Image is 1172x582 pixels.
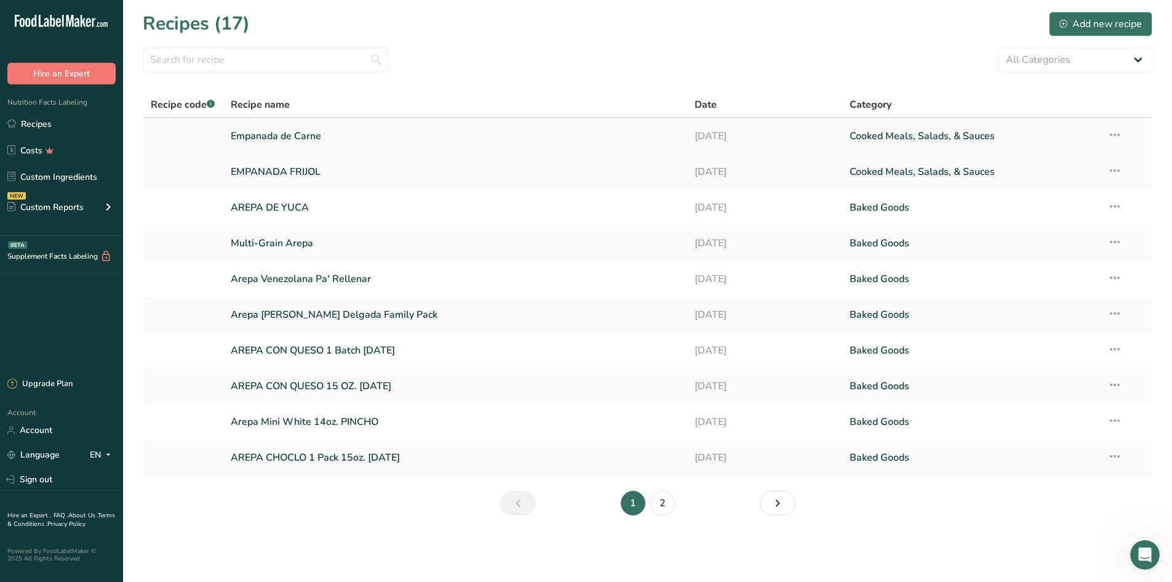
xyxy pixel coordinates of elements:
[7,511,51,520] a: Hire an Expert .
[7,201,84,214] div: Custom Reports
[695,123,835,149] a: [DATE]
[695,159,835,185] a: [DATE]
[231,409,680,435] a: Arepa Mini White 14oz. PINCHO
[7,511,115,528] a: Terms & Conditions .
[650,491,675,515] a: Page 2.
[850,123,1093,149] a: Cooked Meals, Salads, & Sauces
[143,47,389,72] input: Search for recipe
[7,63,116,84] button: Hire an Expert
[90,448,116,463] div: EN
[695,230,835,256] a: [DATE]
[231,337,680,363] a: AREPA CON QUESO 1 Batch [DATE]
[695,373,835,399] a: [DATE]
[850,159,1093,185] a: Cooked Meals, Salads, & Sauces
[8,241,27,249] div: BETA
[850,409,1093,435] a: Baked Goods
[47,520,86,528] a: Privacy Policy
[231,230,680,256] a: Multi-Grain Arepa
[151,98,215,111] span: Recipe code
[231,195,680,220] a: AREPA DE YUCA
[850,445,1093,471] a: Baked Goods
[231,373,680,399] a: AREPA CON QUESO 15 OZ. [DATE]
[695,409,835,435] a: [DATE]
[850,302,1093,328] a: Baked Goods
[850,230,1093,256] a: Baked Goods
[760,491,795,515] a: Next page
[7,378,73,390] div: Upgrade Plan
[695,445,835,471] a: [DATE]
[7,444,60,466] a: Language
[695,302,835,328] a: [DATE]
[695,337,835,363] a: [DATE]
[695,266,835,292] a: [DATE]
[1059,17,1142,31] div: Add new recipe
[143,10,250,38] h1: Recipes (17)
[850,337,1093,363] a: Baked Goods
[500,491,536,515] a: Previous page
[850,195,1093,220] a: Baked Goods
[68,511,98,520] a: About Us .
[850,373,1093,399] a: Baked Goods
[231,123,680,149] a: Empanada de Carne
[7,548,116,562] div: Powered By FoodLabelMaker © 2025 All Rights Reserved
[231,266,680,292] a: Arepa Venezolana Pa' Rellenar
[54,511,68,520] a: FAQ .
[231,445,680,471] a: AREPA CHOCLO 1 Pack 15oz. [DATE]
[1049,12,1152,36] button: Add new recipe
[695,97,717,112] span: Date
[231,302,680,328] a: Arepa [PERSON_NAME] Delgada Family Pack
[231,159,680,185] a: EMPANADA FRIJOL
[231,97,290,112] span: Recipe name
[850,97,891,112] span: Category
[695,195,835,220] a: [DATE]
[850,266,1093,292] a: Baked Goods
[7,192,26,200] div: NEW
[1130,540,1160,570] iframe: Intercom live chat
